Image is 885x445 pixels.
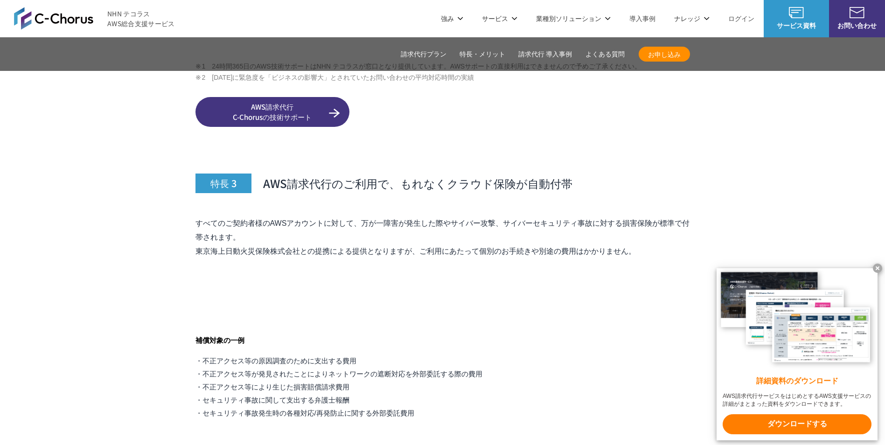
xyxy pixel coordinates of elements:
[195,394,482,407] li: ・セキュリティ事故に関して支出する弁護士報酬
[789,7,804,18] img: AWS総合支援サービス C-Chorus サービス資料
[195,355,482,368] li: ・不正アクセス等の原因調査のために支出する費用
[829,21,885,30] span: お問い合わせ
[639,47,690,62] a: お申し込み
[482,14,517,23] p: サービス
[195,174,251,193] span: 特長 3
[717,268,878,440] a: 詳細資料のダウンロード AWS請求代行サービスをはじめとするAWS支援サービスの詳細がまとまった資料をダウンロードできます。 ダウンロードする
[518,49,572,59] a: 請求代行 導入事例
[195,61,690,72] li: 1 24時間365日のAWS技術サポートはNHN テコラスが窓口となり提供しています。AWSサポートの直接利用はできませんので予めご了承ください。
[263,175,572,191] span: AWS請求代行のご利用で、もれなくクラウド保険が自動付帯
[195,334,482,347] h4: 補償対象の一例
[195,381,482,394] li: ・不正アクセス等により生じた損害賠償請求費用
[639,49,690,59] span: お申し込み
[629,14,655,23] a: 導入事例
[723,392,871,408] x-t: AWS請求代行サービスをはじめとするAWS支援サービスの詳細がまとまった資料をダウンロードできます。
[728,14,754,23] a: ログイン
[195,277,690,306] img: 損害賠償金の補償+サイバー攻撃に関する補償+セキュリティ事故(障害)に関する補償
[569,349,690,404] img: 東京海上日動火災保険株式会社ロゴ
[441,14,463,23] p: 強み
[195,97,349,127] a: AWS請求代行C-Chorusの技術サポート
[14,7,93,29] img: AWS総合支援サービス C-Chorus
[536,14,611,23] p: 業種別ソリューション
[674,14,710,23] p: ナレッジ
[723,414,871,434] x-t: ダウンロードする
[195,216,690,258] p: すべてのご契約者様のAWSアカウントに対して、万が一障害が発生した際やサイバー攻撃、サイバーセキュリティ事故に対する損害保険が標準で付帯されます。 東京海上日動火災保険株式会社との提携による提供...
[764,21,829,30] span: サービス資料
[195,407,482,420] li: ・セキュリティ事故発生時の各種対応/再発防止に関する外部委託費用
[107,9,175,28] span: NHN テコラス AWS総合支援サービス
[723,376,871,387] x-t: 詳細資料のダウンロード
[14,7,175,29] a: AWS総合支援サービス C-Chorus NHN テコラスAWS総合支援サービス
[460,49,505,59] a: 特長・メリット
[850,7,864,18] img: お問い合わせ
[195,72,690,83] li: 2 [DATE]に緊急度を「ビジネスの影響大」とされていたお問い合わせの平均対応時間の実績
[585,49,625,59] a: よくある質問
[195,102,349,123] span: AWS請求代行 C-Chorusの技術サポート
[195,368,482,381] li: ・不正アクセス等が発見されたことによりネットワークの遮断対応を外部委託する際の費用
[401,49,446,59] a: 請求代行プラン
